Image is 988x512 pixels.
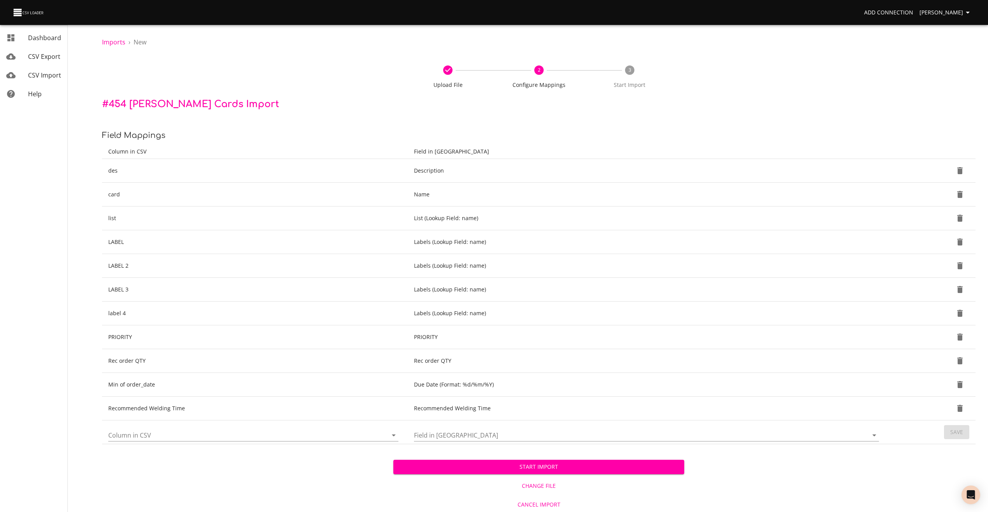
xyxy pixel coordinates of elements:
[393,479,685,493] button: Change File
[408,254,888,278] td: Labels (Lookup Field: name)
[537,67,540,73] text: 2
[951,233,969,251] button: Delete
[396,481,682,491] span: Change File
[396,500,682,510] span: Cancel Import
[861,5,916,20] a: Add Connection
[951,209,969,228] button: Delete
[408,302,888,325] td: Labels (Lookup Field: name)
[102,207,408,230] td: list
[916,5,976,20] button: [PERSON_NAME]
[102,230,408,254] td: LABEL
[102,397,408,420] td: Recommended Welding Time
[869,430,880,441] button: Open
[28,34,61,42] span: Dashboard
[102,131,166,140] span: Field Mappings
[408,325,888,349] td: PRIORITY
[400,462,678,472] span: Start Import
[102,38,125,46] a: Imports
[102,302,408,325] td: label 4
[587,81,672,89] span: Start Import
[408,230,888,254] td: Labels (Lookup Field: name)
[102,278,408,302] td: LABEL 3
[393,498,685,512] button: Cancel Import
[388,430,399,441] button: Open
[951,304,969,323] button: Delete
[102,373,408,397] td: Min of order_date
[951,399,969,418] button: Delete
[408,349,888,373] td: Rec order QTY
[864,8,913,18] span: Add Connection
[102,183,408,207] td: card
[408,373,888,397] td: Due Date (Format: %d/%m/%Y)
[12,7,45,18] img: CSV Loader
[408,397,888,420] td: Recommended Welding Time
[393,460,685,474] button: Start Import
[102,99,279,109] span: # 454 [PERSON_NAME] Cards Import
[951,375,969,394] button: Delete
[951,351,969,370] button: Delete
[628,67,631,73] text: 3
[951,256,969,275] button: Delete
[28,52,60,61] span: CSV Export
[408,278,888,302] td: Labels (Lookup Field: name)
[962,486,980,504] div: Open Intercom Messenger
[28,71,61,79] span: CSV Import
[408,207,888,230] td: List (Lookup Field: name)
[951,280,969,299] button: Delete
[102,325,408,349] td: PRIORITY
[408,159,888,183] td: Description
[408,145,888,159] th: Field in [GEOGRAPHIC_DATA]
[497,81,581,89] span: Configure Mappings
[102,145,408,159] th: Column in CSV
[951,161,969,180] button: Delete
[951,185,969,204] button: Delete
[406,81,490,89] span: Upload File
[919,8,972,18] span: [PERSON_NAME]
[102,159,408,183] td: des
[102,349,408,373] td: Rec order QTY
[134,37,146,47] p: New
[951,328,969,346] button: Delete
[129,37,130,47] li: ›
[28,90,42,98] span: Help
[102,254,408,278] td: LABEL 2
[408,183,888,207] td: Name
